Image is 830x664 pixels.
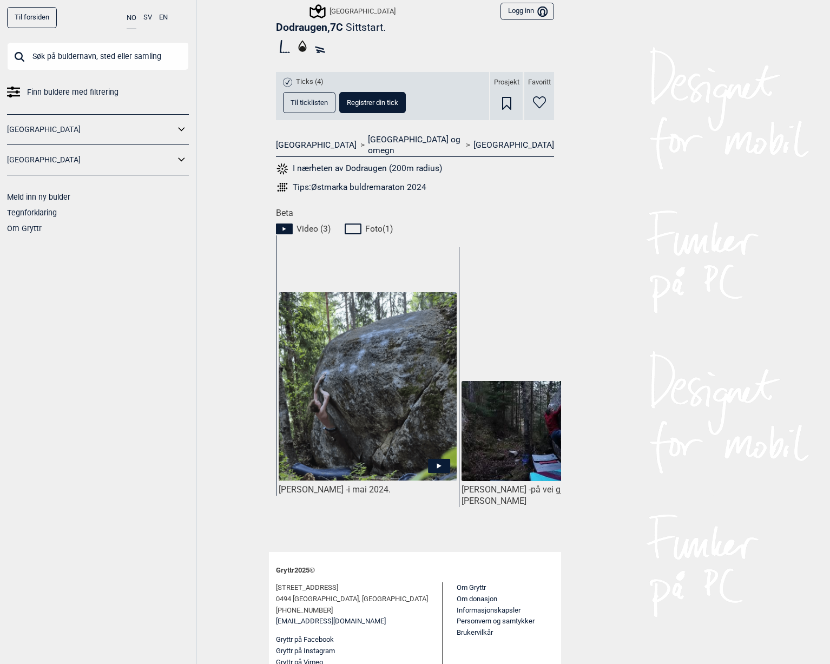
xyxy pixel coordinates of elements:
span: Foto ( 1 ) [365,223,393,234]
a: [GEOGRAPHIC_DATA] [276,140,357,150]
a: Informasjonskapsler [457,606,521,614]
button: Logg inn [500,3,554,21]
input: Søk på buldernavn, sted eller samling [7,42,189,70]
a: [EMAIL_ADDRESS][DOMAIN_NAME] [276,616,386,627]
p: på vei gjennom i 2016. Foto: [PERSON_NAME] [462,484,639,506]
span: Favoritt [528,78,551,87]
a: Tegnforklaring [7,208,57,217]
a: [GEOGRAPHIC_DATA] [473,140,554,150]
a: [GEOGRAPHIC_DATA] [7,122,175,137]
a: Om Gryttr [457,583,486,591]
button: I nærheten av Dodraugen (200m radius) [276,162,442,176]
button: SV [143,7,152,28]
div: Tips: Østmarka buldremaraton 2024 [293,182,426,193]
a: Tips:Østmarka buldremaraton 2024 [276,181,554,194]
span: Dodraugen , 7C [276,21,343,34]
a: Om Gryttr [7,224,42,233]
a: Om donasjon [457,595,497,603]
div: [PERSON_NAME] - [462,484,640,507]
button: EN [159,7,168,28]
div: Prosjekt [490,72,523,120]
span: Registrer din tick [347,99,398,106]
span: Finn buldere med filtrering [27,84,118,100]
div: Gryttr 2025 © [276,559,554,582]
div: Beta [269,208,561,538]
span: 0494 [GEOGRAPHIC_DATA], [GEOGRAPHIC_DATA] [276,594,428,605]
span: [STREET_ADDRESS] [276,582,338,594]
a: Til forsiden [7,7,57,28]
a: Brukervilkår [457,628,493,636]
div: [PERSON_NAME] - [279,484,457,496]
button: Registrer din tick [339,92,406,113]
button: Til ticklisten [283,92,335,113]
span: Ticks (4) [296,77,324,87]
img: Adomas pa Dodraugen [279,292,457,481]
a: [GEOGRAPHIC_DATA] [7,152,175,168]
div: [GEOGRAPHIC_DATA] [311,5,396,18]
button: Gryttr på Facebook [276,634,334,646]
a: Meld inn ny bulder [7,193,70,201]
span: i mai 2024. [348,484,391,495]
span: [PHONE_NUMBER] [276,605,333,616]
span: Video ( 3 ) [297,223,331,234]
a: [GEOGRAPHIC_DATA] og omegn [368,134,462,156]
img: Dodraugen [462,381,640,481]
a: Finn buldere med filtrering [7,84,189,100]
nav: > > [276,134,554,156]
button: NO [127,7,136,29]
button: Gryttr på Instagram [276,646,335,657]
p: Sittstart. [346,21,386,34]
span: Til ticklisten [291,99,328,106]
a: Personvern og samtykker [457,617,535,625]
